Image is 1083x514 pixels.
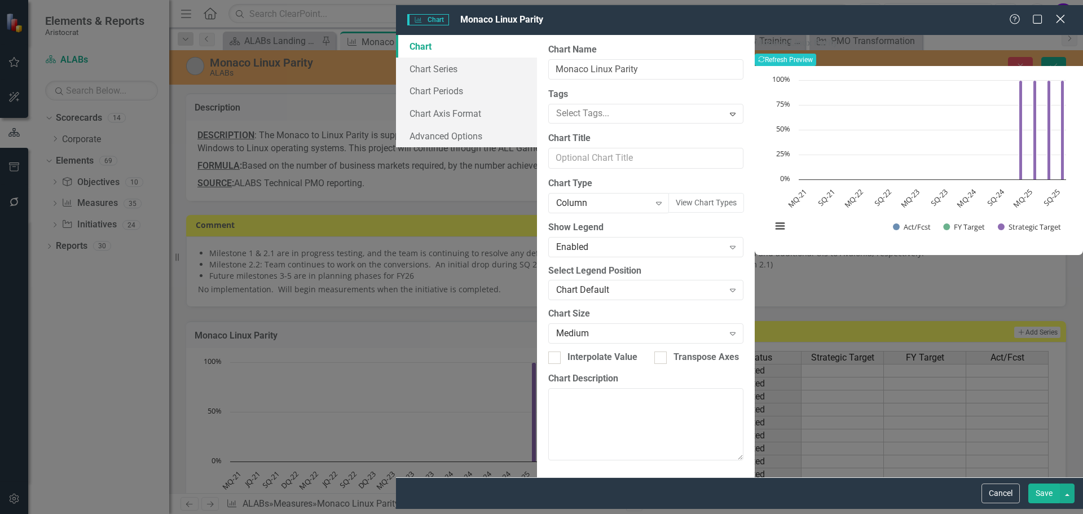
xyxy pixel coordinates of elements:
text: SQ-23 [928,187,949,208]
text: MQ-23 [899,187,922,210]
div: Column [556,196,650,209]
input: Optional Chart Title [548,148,743,169]
button: Save [1028,484,1060,503]
text: SQ-25 [1041,187,1062,208]
label: Show Legend [548,221,743,234]
a: Advanced Options [396,125,537,147]
text: MQ-21 [786,187,809,210]
div: Chart Default [556,284,724,297]
div: Chart. Highcharts interactive chart. [766,74,1072,244]
text: MQ-25 [1011,187,1034,210]
text: MQ-24 [954,186,978,210]
text: 0% [780,173,790,183]
label: Chart Title [548,132,743,145]
span: Monaco Linux Parity [460,14,543,25]
label: Chart Size [548,307,743,320]
a: Chart Series [396,58,537,80]
text: 25% [776,148,790,159]
path: MQ-25, 100. Strategic Target. [1033,81,1037,180]
path: DQ-25, 100. Strategic Target. [1019,81,1023,180]
path: JQ-25, 100. Strategic Target. [1047,81,1051,180]
a: Chart Periods [396,80,537,102]
text: 50% [776,124,790,134]
h3: Monaco Linux Parity [755,38,1083,48]
span: Chart [407,14,449,25]
label: Chart Type [548,177,743,190]
button: View chart menu, Chart [772,218,788,234]
text: MQ-22 [842,187,865,210]
button: Refresh Preview [755,54,816,66]
g: Strategic Target, bar series 3 of 3 with 19 bars. [805,80,1064,180]
div: Medium [556,327,724,340]
a: Chart [396,35,537,58]
path: SQ-25, 100. Strategic Target. [1061,81,1064,180]
div: Interpolate Values [567,351,642,364]
button: Show Act/Fcst [893,222,930,232]
svg: Interactive chart [766,74,1072,244]
text: SQ-24 [985,186,1006,208]
text: 75% [776,99,790,109]
div: Enabled [556,240,724,253]
text: SQ-21 [816,187,837,208]
label: Tags [548,88,743,101]
label: Select Legend Position [548,265,743,278]
div: Transpose Axes [673,351,739,364]
a: Chart Axis Format [396,102,537,125]
label: Chart Description [548,372,743,385]
button: Cancel [981,484,1020,503]
button: Show FY Target [943,222,985,232]
button: Show Strategic Target [998,222,1062,232]
label: Chart Name [548,43,743,56]
button: View Chart Types [668,193,744,213]
text: SQ-22 [872,187,893,208]
text: 100% [772,74,790,84]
